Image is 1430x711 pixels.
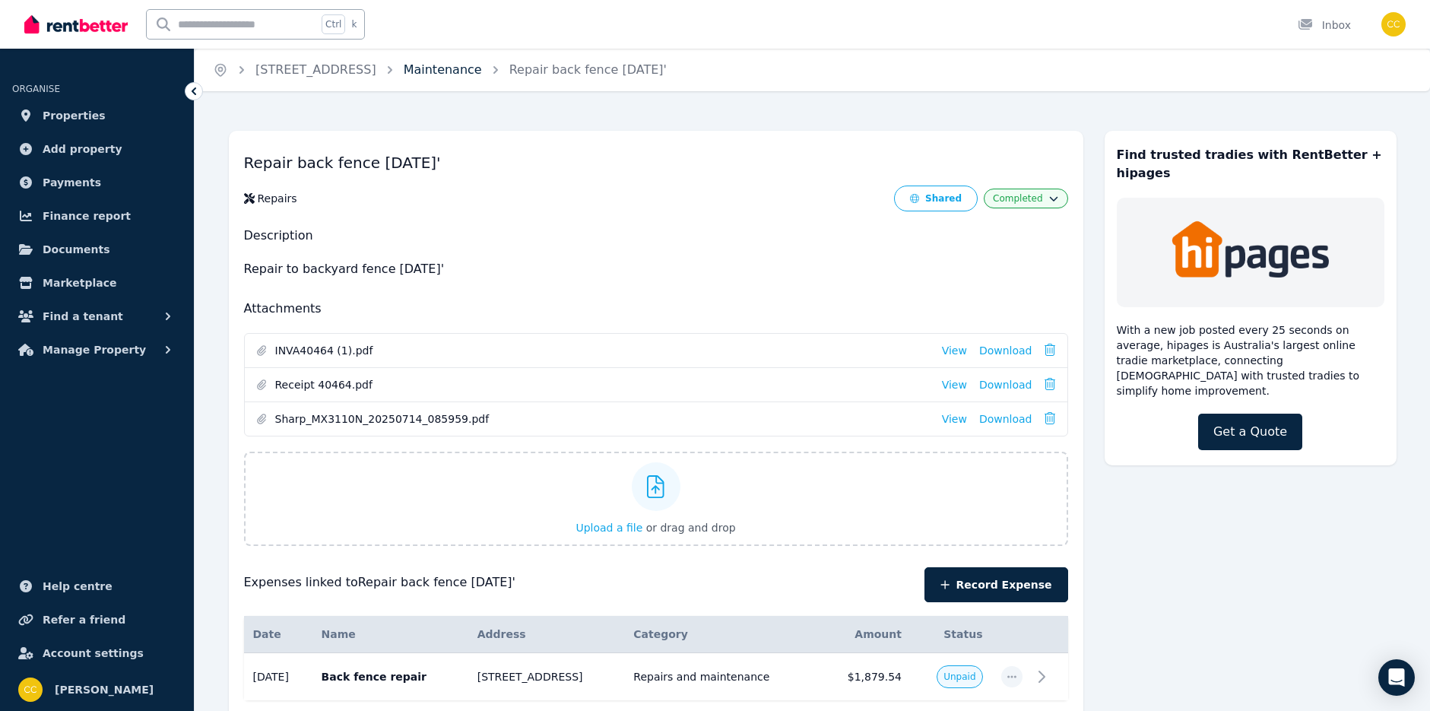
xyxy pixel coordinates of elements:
[351,18,357,30] span: k
[624,653,819,701] td: Repairs and maintenance
[911,616,992,653] th: Status
[942,411,967,427] a: View
[624,616,819,653] th: Category
[12,100,182,131] a: Properties
[18,678,43,702] img: Cameron Clark
[322,669,459,684] p: Back fence repair
[924,567,1067,602] button: Record Expense
[468,653,625,701] td: [STREET_ADDRESS]
[12,571,182,601] a: Help centre
[244,300,1068,318] h2: Attachments
[894,186,978,211] button: Shared
[646,522,736,534] span: or drag and drop
[1117,146,1384,183] h3: Find trusted tradies with RentBetter + hipages
[12,84,60,94] span: ORGANISE
[509,62,667,77] a: Repair back fence [DATE]'
[979,411,1032,427] a: Download
[43,240,110,259] span: Documents
[993,192,1057,205] button: Completed
[12,301,182,332] button: Find a tenant
[12,134,182,164] a: Add property
[43,106,106,125] span: Properties
[575,522,642,534] span: Upload a file
[244,573,1068,592] h4: Expenses linked to Repair back fence [DATE]'
[244,146,1068,179] h1: Repair back fence [DATE]'
[275,377,930,392] span: Receipt 40464.pdf
[258,191,297,206] div: Repairs
[12,201,182,231] a: Finance report
[43,577,113,595] span: Help centre
[195,49,685,91] nav: Breadcrumb
[993,192,1042,205] span: Completed
[275,343,930,358] span: INVA40464 (1).pdf
[1117,322,1384,398] p: With a new job posted every 25 seconds on average, hipages is Australia's largest online tradie m...
[12,234,182,265] a: Documents
[820,616,911,653] th: Amount
[244,653,312,701] td: [DATE]
[468,616,625,653] th: Address
[244,254,1068,284] p: Repair to backyard fence [DATE]'
[43,611,125,629] span: Refer a friend
[1298,17,1351,33] div: Inbox
[943,671,975,683] span: Unpaid
[275,411,930,427] span: Sharp_MX3110N_20250714_085959.pdf
[12,605,182,635] a: Refer a friend
[979,343,1032,358] a: Download
[43,644,144,662] span: Account settings
[1381,12,1406,37] img: Cameron Clark
[942,377,967,392] a: View
[43,307,123,325] span: Find a tenant
[43,173,101,192] span: Payments
[255,62,376,77] a: [STREET_ADDRESS]
[575,520,735,535] button: Upload a file or drag and drop
[1198,414,1302,450] a: Get a Quote
[404,62,482,77] a: Maintenance
[43,341,146,359] span: Manage Property
[24,13,128,36] img: RentBetter
[942,343,967,358] a: View
[12,167,182,198] a: Payments
[12,638,182,668] a: Account settings
[12,335,182,365] button: Manage Property
[322,14,345,34] span: Ctrl
[925,193,962,204] div: Shared
[1170,212,1330,287] img: Trades & Maintenance
[979,377,1032,392] a: Download
[244,616,312,653] th: Date
[12,268,182,298] a: Marketplace
[1378,659,1415,696] div: Open Intercom Messenger
[43,140,122,158] span: Add property
[312,616,468,653] th: Name
[43,274,116,292] span: Marketplace
[43,207,131,225] span: Finance report
[820,653,911,701] td: $1,879.54
[244,227,1068,245] h2: Description
[55,681,154,699] span: [PERSON_NAME]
